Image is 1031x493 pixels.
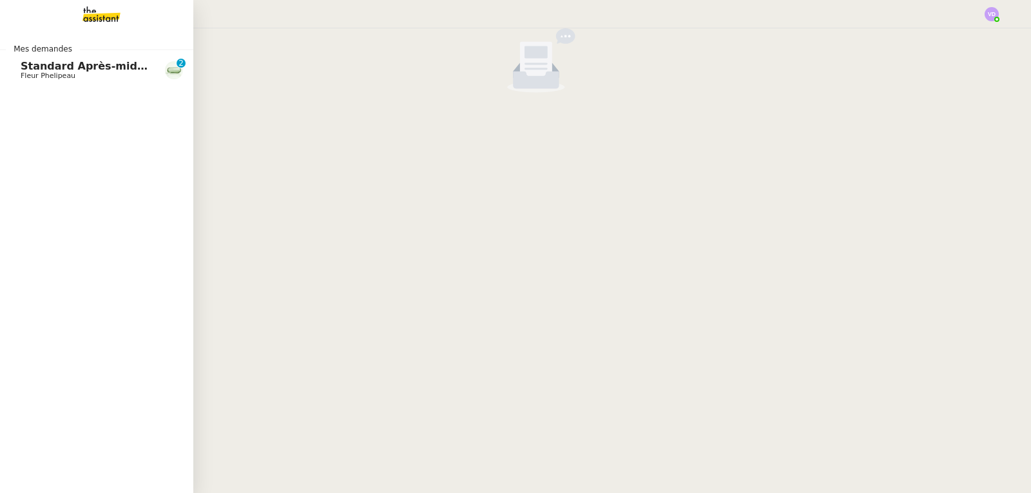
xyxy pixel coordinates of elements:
[178,59,184,70] p: 2
[21,72,75,80] span: Fleur Phelipeau
[985,7,999,21] img: svg
[165,61,183,79] img: 7f9b6497-4ade-4d5b-ae17-2cbe23708554
[177,59,186,68] nz-badge-sup: 2
[6,43,80,55] span: Mes demandes
[21,60,183,72] span: Standard Après-midi - DLAB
